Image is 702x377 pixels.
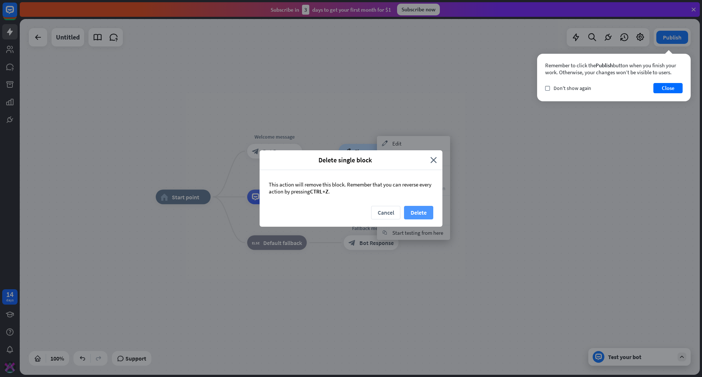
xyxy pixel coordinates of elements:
[404,206,433,219] button: Delete
[430,156,437,164] i: close
[554,85,591,91] span: Don't show again
[310,188,328,195] span: CTRL+Z
[653,83,683,93] button: Close
[265,156,425,164] span: Delete single block
[371,206,400,219] button: Cancel
[6,3,28,25] button: Open LiveChat chat widget
[260,170,442,206] div: This action will remove this block. Remember that you can reverse every action by pressing .
[545,62,683,76] div: Remember to click the button when you finish your work. Otherwise, your changes won’t be visible ...
[596,62,613,69] span: Publish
